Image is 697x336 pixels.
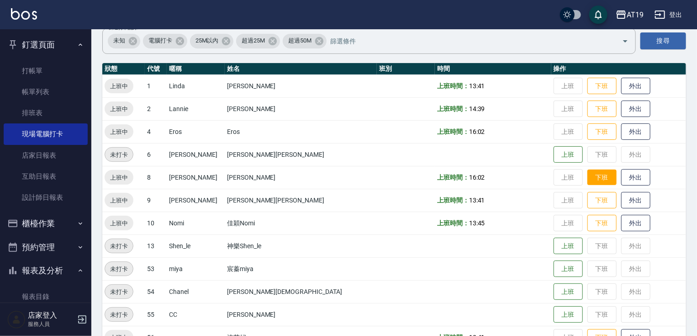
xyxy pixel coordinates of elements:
span: 14:39 [469,105,485,112]
td: [PERSON_NAME] [225,75,377,97]
th: 操作 [551,63,686,75]
td: [PERSON_NAME] [225,97,377,120]
td: [PERSON_NAME] [167,166,225,189]
a: 現場電腦打卡 [4,123,88,144]
span: 未打卡 [105,287,133,297]
td: 13 [145,235,167,257]
button: 外出 [621,101,650,117]
a: 報表目錄 [4,286,88,307]
div: 25M以內 [190,34,234,48]
div: 電腦打卡 [143,34,187,48]
button: 下班 [587,192,617,209]
button: 外出 [621,215,650,232]
span: 13:45 [469,219,485,227]
button: 櫃檯作業 [4,212,88,235]
td: 宸蓁miya [225,257,377,280]
img: Person [7,310,26,329]
span: 25M以內 [190,36,224,45]
span: 未打卡 [105,241,133,251]
td: [PERSON_NAME] [167,143,225,166]
td: 10 [145,212,167,235]
span: 上班中 [105,173,133,182]
td: 神樂Shen_le [225,235,377,257]
h5: 店家登入 [28,311,74,320]
td: [PERSON_NAME][DEMOGRAPHIC_DATA] [225,280,377,303]
td: 53 [145,257,167,280]
td: Nomi [167,212,225,235]
td: [PERSON_NAME] [167,189,225,212]
td: 54 [145,280,167,303]
td: [PERSON_NAME] [225,166,377,189]
td: 佳穎Nomi [225,212,377,235]
button: 下班 [587,123,617,140]
th: 時間 [435,63,551,75]
b: 上班時間： [437,174,469,181]
th: 姓名 [225,63,377,75]
button: 搜尋 [640,32,686,49]
span: 超過25M [236,36,270,45]
th: 班別 [377,63,435,75]
span: 未知 [108,36,131,45]
a: 設計師日報表 [4,187,88,208]
button: 預約管理 [4,235,88,259]
button: 上班 [554,261,583,277]
td: Eros [225,120,377,143]
span: 上班中 [105,127,133,137]
td: 2 [145,97,167,120]
div: 超過50M [283,34,327,48]
div: 未知 [108,34,140,48]
a: 排班表 [4,102,88,123]
a: 店家日報表 [4,145,88,166]
td: Eros [167,120,225,143]
span: 未打卡 [105,264,133,274]
button: 釘選頁面 [4,33,88,57]
button: 上班 [554,146,583,163]
td: Chanel [167,280,225,303]
span: 上班中 [105,196,133,205]
td: 4 [145,120,167,143]
input: 篩選條件 [328,33,606,49]
td: CC [167,303,225,326]
p: 服務人員 [28,320,74,328]
th: 狀態 [102,63,145,75]
label: 篩選打卡記錄 [109,24,137,31]
button: 外出 [621,192,650,209]
button: 下班 [587,170,617,186]
button: 上班 [554,283,583,300]
td: 55 [145,303,167,326]
span: 16:02 [469,128,485,135]
button: 外出 [621,169,650,186]
button: 下班 [587,101,617,117]
div: AT19 [627,9,644,21]
span: 上班中 [105,104,133,114]
span: 16:02 [469,174,485,181]
button: 登出 [651,6,686,23]
a: 帳單列表 [4,81,88,102]
td: Linda [167,75,225,97]
b: 上班時間： [437,197,469,204]
td: Lannie [167,97,225,120]
div: 超過25M [236,34,280,48]
b: 上班時間： [437,105,469,112]
button: 下班 [587,78,617,95]
span: 上班中 [105,219,133,228]
td: 9 [145,189,167,212]
span: 超過50M [283,36,317,45]
td: [PERSON_NAME][PERSON_NAME] [225,143,377,166]
th: 代號 [145,63,167,75]
button: save [589,5,607,24]
span: 電腦打卡 [143,36,178,45]
span: 未打卡 [105,150,133,160]
span: 13:41 [469,82,485,90]
b: 上班時間： [437,82,469,90]
td: 1 [145,75,167,97]
b: 上班時間： [437,128,469,135]
span: 上班中 [105,81,133,91]
th: 暱稱 [167,63,225,75]
img: Logo [11,8,37,20]
button: 報表及分析 [4,259,88,283]
a: 打帳單 [4,60,88,81]
td: miya [167,257,225,280]
td: Shen_le [167,235,225,257]
button: AT19 [612,5,647,24]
